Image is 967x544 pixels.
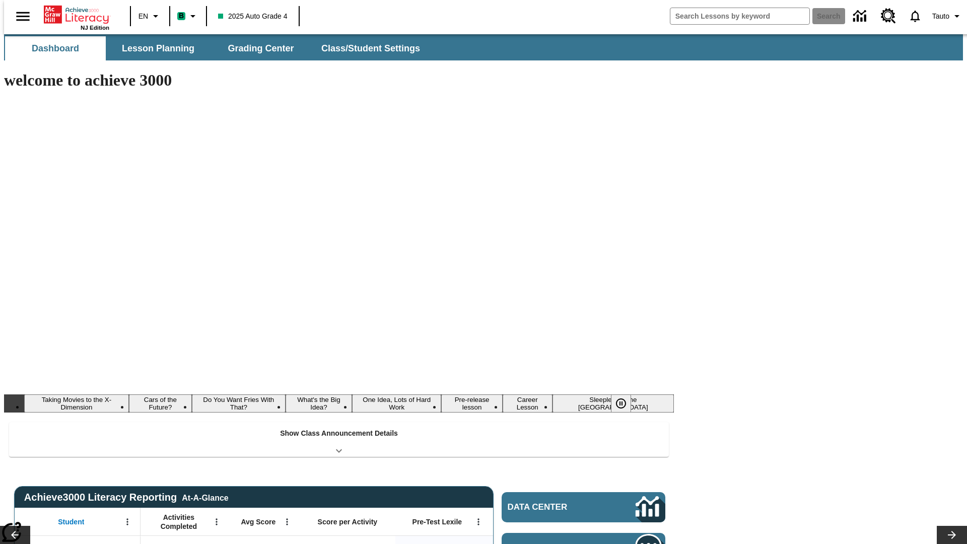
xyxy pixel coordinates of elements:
a: Data Center [502,492,665,522]
button: Lesson Planning [108,36,209,60]
span: Data Center [508,502,602,512]
span: Score per Activity [318,517,378,526]
button: Slide 7 Career Lesson [503,394,552,413]
button: Slide 8 Sleepless in the Animal Kingdom [552,394,674,413]
a: Data Center [847,3,875,30]
span: EN [139,11,148,22]
span: Activities Completed [146,513,212,531]
p: Show Class Announcement Details [280,428,398,439]
button: Class/Student Settings [313,36,428,60]
button: Slide 5 One Idea, Lots of Hard Work [352,394,441,413]
span: Student [58,517,84,526]
button: Open Menu [471,514,486,529]
a: Notifications [902,3,928,29]
button: Slide 3 Do You Want Fries With That? [192,394,286,413]
div: SubNavbar [4,34,963,60]
button: Slide 6 Pre-release lesson [441,394,502,413]
button: Open side menu [8,2,38,31]
button: Open Menu [280,514,295,529]
div: Show Class Announcement Details [9,422,669,457]
span: Pre-Test Lexile [412,517,462,526]
input: search field [670,8,809,24]
span: Tauto [932,11,949,22]
button: Pause [611,394,631,413]
button: Slide 4 What's the Big Idea? [286,394,352,413]
button: Boost Class color is mint green. Change class color [173,7,203,25]
h1: welcome to achieve 3000 [4,71,674,90]
button: Profile/Settings [928,7,967,25]
button: Grading Center [211,36,311,60]
button: Open Menu [120,514,135,529]
div: SubNavbar [4,36,429,60]
span: Achieve3000 Literacy Reporting [24,492,229,503]
div: Home [44,4,109,31]
span: NJ Edition [81,25,109,31]
button: Slide 2 Cars of the Future? [129,394,192,413]
span: Avg Score [241,517,275,526]
div: At-A-Glance [182,492,228,503]
a: Resource Center, Will open in new tab [875,3,902,30]
span: 2025 Auto Grade 4 [218,11,288,22]
div: Pause [611,394,641,413]
span: B [179,10,184,22]
a: Home [44,5,109,25]
button: Slide 1 Taking Movies to the X-Dimension [24,394,129,413]
button: Language: EN, Select a language [134,7,166,25]
button: Open Menu [209,514,224,529]
button: Lesson carousel, Next [937,526,967,544]
button: Dashboard [5,36,106,60]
